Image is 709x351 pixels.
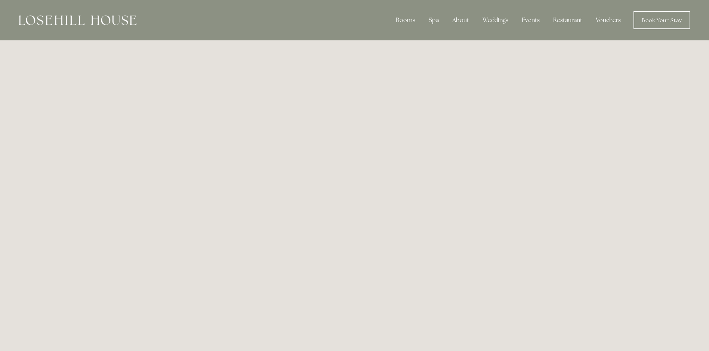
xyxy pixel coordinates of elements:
[423,13,445,28] div: Spa
[446,13,475,28] div: About
[590,13,627,28] a: Vouchers
[477,13,514,28] div: Weddings
[547,13,588,28] div: Restaurant
[516,13,546,28] div: Events
[634,11,690,29] a: Book Your Stay
[390,13,421,28] div: Rooms
[19,15,136,25] img: Losehill House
